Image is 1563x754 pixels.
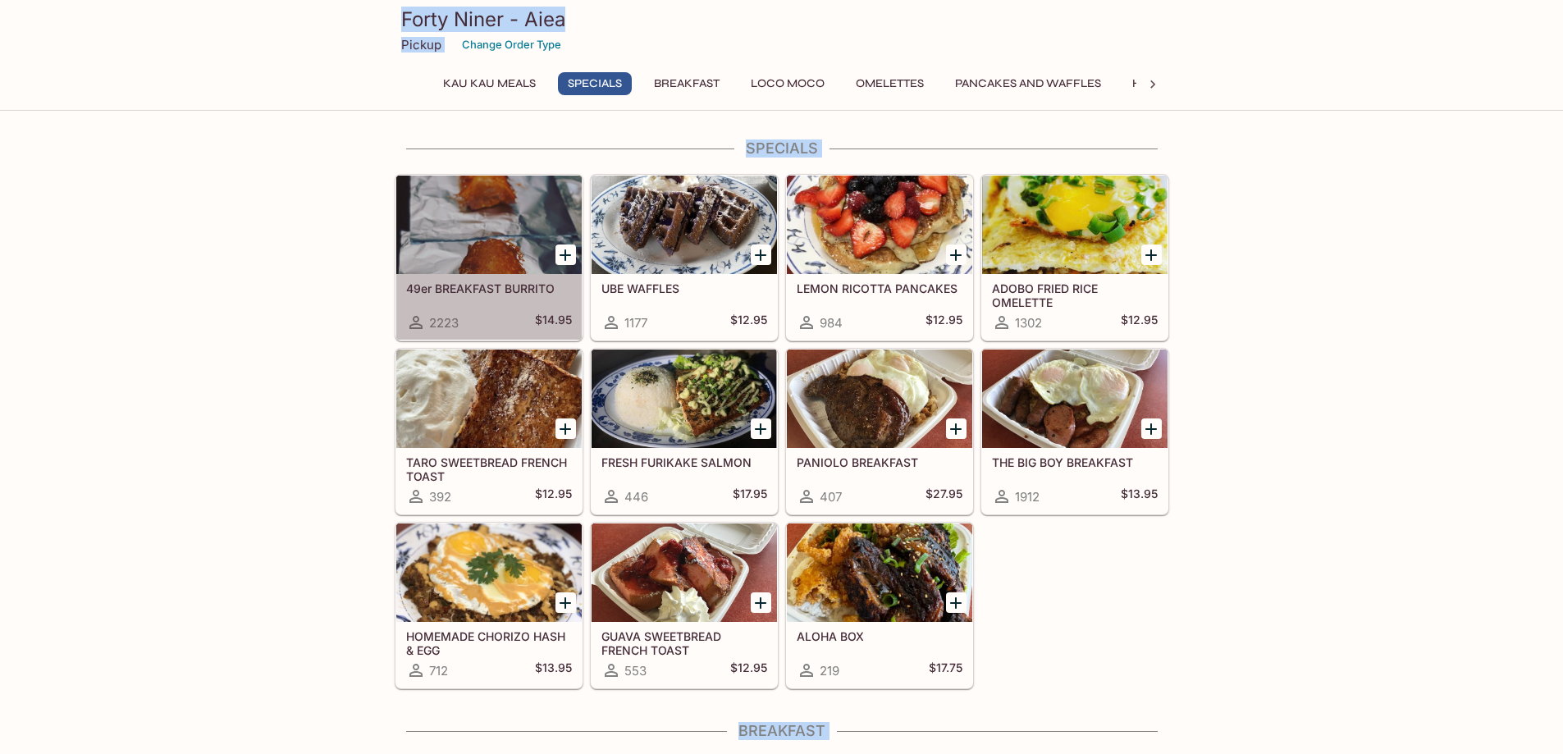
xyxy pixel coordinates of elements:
[981,349,1168,514] a: THE BIG BOY BREAKFAST1912$13.95
[535,660,572,680] h5: $13.95
[1123,72,1326,95] button: Hawaiian Style French Toast
[992,455,1158,469] h5: THE BIG BOY BREAKFAST
[797,629,962,643] h5: ALOHA BOX
[555,592,576,613] button: Add HOMEMADE CHORIZO HASH & EGG
[946,72,1110,95] button: Pancakes and Waffles
[981,175,1168,340] a: ADOBO FRIED RICE OMELETTE1302$12.95
[946,244,967,265] button: Add LEMON RICOTTA PANCAKES
[591,523,778,688] a: GUAVA SWEETBREAD FRENCH TOAST553$12.95
[395,139,1169,158] h4: Specials
[601,281,767,295] h5: UBE WAFFLES
[1015,489,1040,505] span: 1912
[624,489,648,505] span: 446
[591,349,778,514] a: FRESH FURIKAKE SALMON446$17.95
[535,313,572,332] h5: $14.95
[406,281,572,295] h5: 49er BREAKFAST BURRITO
[645,72,729,95] button: Breakfast
[434,72,545,95] button: Kau Kau Meals
[558,72,632,95] button: Specials
[592,176,777,274] div: UBE WAFFLES
[1141,418,1162,439] button: Add THE BIG BOY BREAKFAST
[1141,244,1162,265] button: Add ADOBO FRIED RICE OMELETTE
[733,487,767,506] h5: $17.95
[406,455,572,482] h5: TARO SWEETBREAD FRENCH TOAST
[992,281,1158,308] h5: ADOBO FRIED RICE OMELETTE
[396,176,582,274] div: 49er BREAKFAST BURRITO
[591,175,778,340] a: UBE WAFFLES1177$12.95
[847,72,933,95] button: Omelettes
[592,523,777,622] div: GUAVA SWEETBREAD FRENCH TOAST
[555,418,576,439] button: Add TARO SWEETBREAD FRENCH TOAST
[787,176,972,274] div: LEMON RICOTTA PANCAKES
[820,663,839,679] span: 219
[786,175,973,340] a: LEMON RICOTTA PANCAKES984$12.95
[1121,313,1158,332] h5: $12.95
[787,523,972,622] div: ALOHA BOX
[929,660,962,680] h5: $17.75
[429,663,448,679] span: 712
[401,37,441,53] p: Pickup
[786,349,973,514] a: PANIOLO BREAKFAST407$27.95
[429,315,459,331] span: 2223
[396,523,582,622] div: HOMEMADE CHORIZO HASH & EGG
[601,629,767,656] h5: GUAVA SWEETBREAD FRENCH TOAST
[982,350,1168,448] div: THE BIG BOY BREAKFAST
[601,455,767,469] h5: FRESH FURIKAKE SALMON
[946,592,967,613] button: Add ALOHA BOX
[820,315,843,331] span: 984
[535,487,572,506] h5: $12.95
[455,32,569,57] button: Change Order Type
[787,350,972,448] div: PANIOLO BREAKFAST
[401,7,1163,32] h3: Forty Niner - Aiea
[982,176,1168,274] div: ADOBO FRIED RICE OMELETTE
[624,663,647,679] span: 553
[751,592,771,613] button: Add GUAVA SWEETBREAD FRENCH TOAST
[730,313,767,332] h5: $12.95
[1015,315,1042,331] span: 1302
[751,244,771,265] button: Add UBE WAFFLES
[797,281,962,295] h5: LEMON RICOTTA PANCAKES
[395,523,583,688] a: HOMEMADE CHORIZO HASH & EGG712$13.95
[395,722,1169,740] h4: Breakfast
[797,455,962,469] h5: PANIOLO BREAKFAST
[396,350,582,448] div: TARO SWEETBREAD FRENCH TOAST
[925,313,962,332] h5: $12.95
[786,523,973,688] a: ALOHA BOX219$17.75
[429,489,451,505] span: 392
[925,487,962,506] h5: $27.95
[395,349,583,514] a: TARO SWEETBREAD FRENCH TOAST392$12.95
[742,72,834,95] button: Loco Moco
[751,418,771,439] button: Add FRESH FURIKAKE SALMON
[624,315,647,331] span: 1177
[592,350,777,448] div: FRESH FURIKAKE SALMON
[946,418,967,439] button: Add PANIOLO BREAKFAST
[820,489,842,505] span: 407
[1121,487,1158,506] h5: $13.95
[406,629,572,656] h5: HOMEMADE CHORIZO HASH & EGG
[555,244,576,265] button: Add 49er BREAKFAST BURRITO
[730,660,767,680] h5: $12.95
[395,175,583,340] a: 49er BREAKFAST BURRITO2223$14.95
